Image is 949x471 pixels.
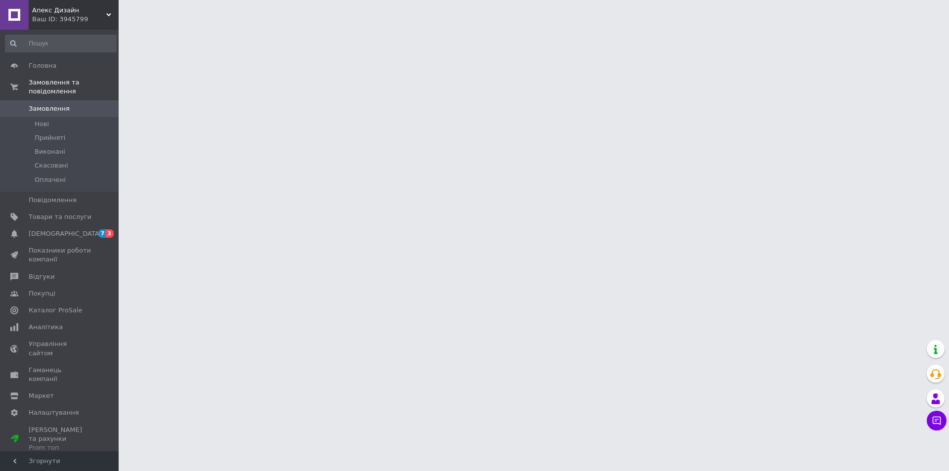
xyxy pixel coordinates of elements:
[29,104,70,113] span: Замовлення
[29,213,91,221] span: Товари та послуги
[35,175,66,184] span: Оплачені
[35,120,49,128] span: Нові
[29,246,91,264] span: Показники роботи компанії
[29,306,82,315] span: Каталог ProSale
[35,147,65,156] span: Виконані
[29,340,91,357] span: Управління сайтом
[35,161,68,170] span: Скасовані
[29,408,79,417] span: Налаштування
[29,61,56,70] span: Головна
[5,35,117,52] input: Пошук
[29,229,102,238] span: [DEMOGRAPHIC_DATA]
[29,323,63,332] span: Аналітика
[32,15,119,24] div: Ваш ID: 3945799
[106,229,114,238] span: 3
[98,229,106,238] span: 7
[29,196,77,205] span: Повідомлення
[29,78,119,96] span: Замовлення та повідомлення
[927,411,947,430] button: Чат з покупцем
[29,289,55,298] span: Покупці
[32,6,106,15] span: Апекс Дизайн
[29,272,54,281] span: Відгуки
[29,443,91,452] div: Prom топ
[29,391,54,400] span: Маркет
[35,133,65,142] span: Прийняті
[29,366,91,384] span: Гаманець компанії
[29,426,91,453] span: [PERSON_NAME] та рахунки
